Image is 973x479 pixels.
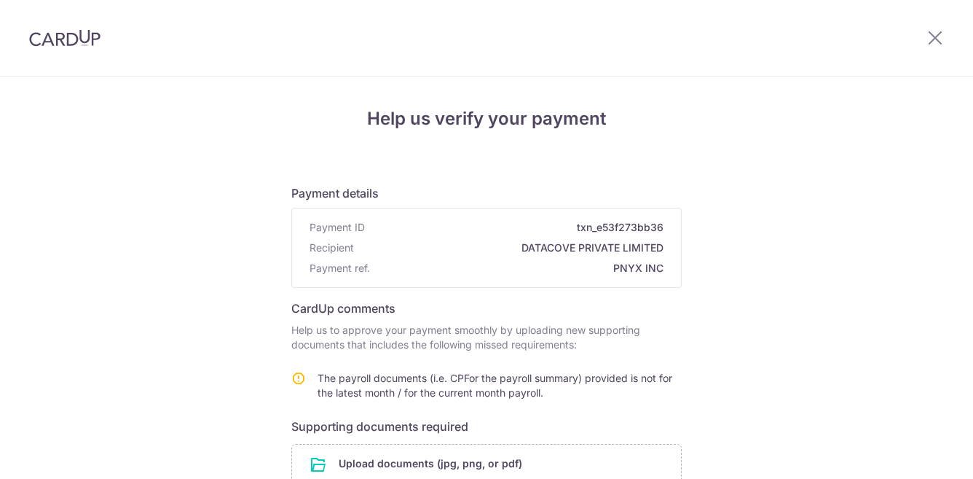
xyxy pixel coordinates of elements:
[376,261,663,276] span: PNYX INC
[291,106,682,132] h4: Help us verify your payment
[291,323,682,352] p: Help us to approve your payment smoothly by uploading new supporting documents that includes the ...
[291,184,682,202] h6: Payment details
[291,418,682,435] h6: Supporting documents required
[310,241,354,255] span: Recipient
[291,300,682,317] h6: CardUp comments
[318,372,672,399] span: The payroll documents (i.e. CPFor the payroll summary) provided is not for the latest month / for...
[360,241,663,255] span: DATACOVE PRIVATE LIMITED
[29,29,101,47] img: CardUp
[310,220,365,235] span: Payment ID
[310,261,370,276] span: Payment ref.
[371,220,663,235] span: txn_e53f273bb36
